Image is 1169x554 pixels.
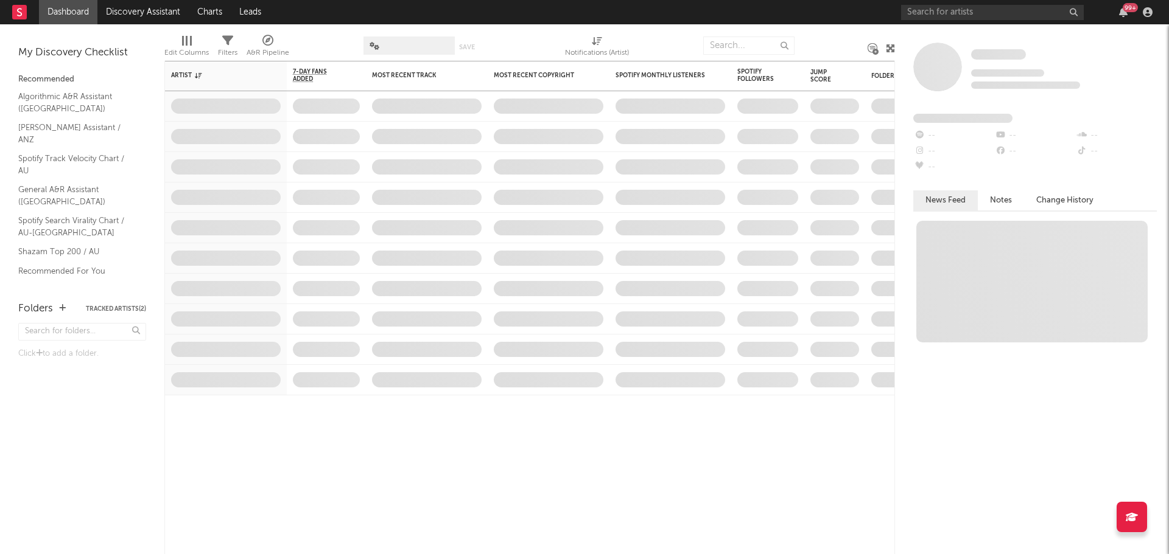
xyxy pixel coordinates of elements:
div: Jump Score [810,69,841,83]
div: Most Recent Track [372,72,463,79]
div: Edit Columns [164,46,209,60]
div: Spotify Monthly Listeners [616,72,707,79]
span: Tracking Since: [DATE] [971,69,1044,77]
a: Shazam Top 200 / AU [18,245,134,258]
a: Recommended For You [18,265,134,278]
a: Some Artist [971,49,1026,61]
div: -- [913,128,994,144]
div: My Discovery Checklist [18,46,146,60]
div: Click to add a folder. [18,347,146,361]
div: Recommended [18,72,146,87]
div: Folders [871,72,963,80]
div: Notifications (Artist) [565,30,629,66]
a: General A&R Assistant ([GEOGRAPHIC_DATA]) [18,183,134,208]
button: Notes [978,190,1024,210]
span: 7-Day Fans Added [293,68,342,83]
a: [PERSON_NAME] Assistant / ANZ [18,121,134,146]
button: News Feed [913,190,978,210]
div: -- [994,144,1075,159]
div: -- [994,128,1075,144]
div: Filters [218,30,237,66]
div: Filters [218,46,237,60]
a: Spotify Search Virality Chart / AU-[GEOGRAPHIC_DATA] [18,214,134,239]
div: Artist [171,72,262,79]
div: Notifications (Artist) [565,46,629,60]
input: Search for folders... [18,323,146,341]
div: A&R Pipeline [247,30,289,66]
div: -- [913,159,994,175]
div: A&R Pipeline [247,46,289,60]
div: Most Recent Copyright [494,72,585,79]
span: Some Artist [971,49,1026,60]
div: -- [1076,128,1157,144]
div: -- [913,144,994,159]
input: Search... [703,36,795,55]
div: Edit Columns [164,30,209,66]
button: Tracked Artists(2) [86,306,146,312]
div: Spotify Followers [737,68,780,83]
a: Spotify Track Velocity Chart / AU [18,152,134,177]
span: Fans Added by Platform [913,114,1013,123]
input: Search for artists [901,5,1084,20]
a: Algorithmic A&R Assistant ([GEOGRAPHIC_DATA]) [18,90,134,115]
span: 0 fans last week [971,81,1080,89]
button: Save [459,44,475,50]
div: -- [1076,144,1157,159]
button: 99+ [1119,7,1128,17]
div: Folders [18,302,53,316]
div: 99 + [1123,3,1138,12]
button: Change History [1024,190,1106,210]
